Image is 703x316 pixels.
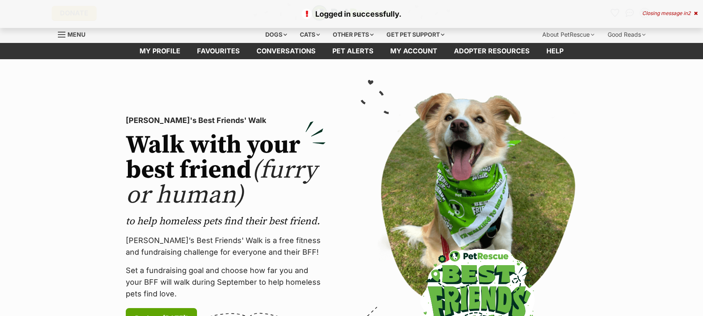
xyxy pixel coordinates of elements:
[189,43,248,59] a: Favourites
[126,215,326,228] p: to help homeless pets find their best friend.
[67,31,85,38] span: Menu
[131,43,189,59] a: My profile
[602,26,651,43] div: Good Reads
[294,26,326,43] div: Cats
[259,26,293,43] div: Dogs
[126,115,326,126] p: [PERSON_NAME]'s Best Friends' Walk
[126,133,326,208] h2: Walk with your best friend
[538,43,572,59] a: Help
[446,43,538,59] a: Adopter resources
[126,265,326,300] p: Set a fundraising goal and choose how far you and your BFF will walk during September to help hom...
[126,155,317,211] span: (furry or human)
[536,26,600,43] div: About PetRescue
[382,43,446,59] a: My account
[324,43,382,59] a: Pet alerts
[126,235,326,258] p: [PERSON_NAME]’s Best Friends' Walk is a free fitness and fundraising challenge for everyone and t...
[248,43,324,59] a: conversations
[58,26,91,41] a: Menu
[381,26,450,43] div: Get pet support
[327,26,379,43] div: Other pets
